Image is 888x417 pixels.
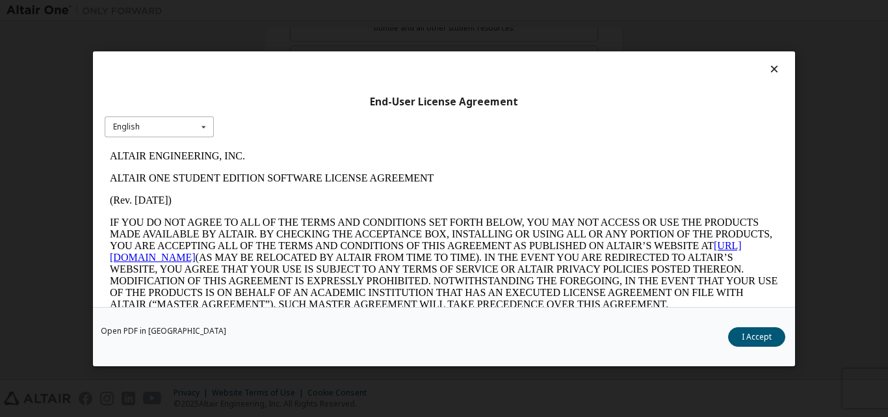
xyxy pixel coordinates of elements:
[105,95,783,108] div: End-User License Agreement
[5,49,673,61] p: (Rev. [DATE])
[5,72,673,165] p: IF YOU DO NOT AGREE TO ALL OF THE TERMS AND CONDITIONS SET FORTH BELOW, YOU MAY NOT ACCESS OR USE...
[101,327,226,334] a: Open PDF in [GEOGRAPHIC_DATA]
[113,123,140,131] div: English
[728,327,785,346] button: I Accept
[5,95,637,118] a: [URL][DOMAIN_NAME]
[5,27,673,39] p: ALTAIR ONE STUDENT EDITION SOFTWARE LICENSE AGREEMENT
[5,176,673,222] p: This Altair One Student Edition Software License Agreement (“Agreement”) is between Altair Engine...
[5,5,673,17] p: ALTAIR ENGINEERING, INC.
